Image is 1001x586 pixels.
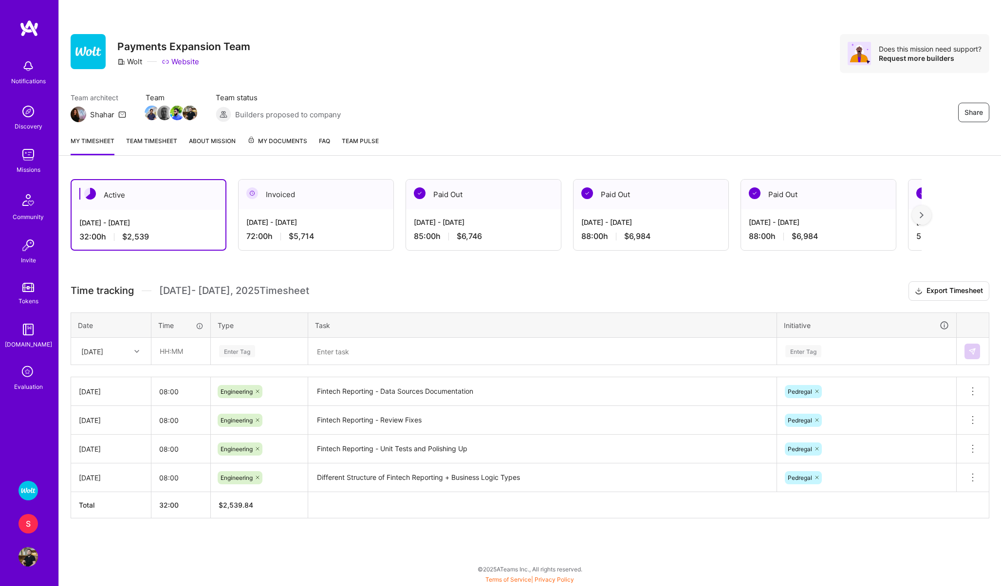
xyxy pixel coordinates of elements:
div: © 2025 ATeams Inc., All rights reserved. [58,557,1001,581]
div: Request more builders [879,54,982,63]
div: Shahar [90,110,114,120]
input: HH:MM [152,338,210,364]
span: Engineering [221,417,253,424]
img: Team Member Avatar [145,106,159,120]
a: Terms of Service [485,576,531,583]
i: icon SelectionTeam [19,363,37,382]
th: 32:00 [151,492,211,518]
i: icon Chevron [134,349,139,354]
i: icon Download [915,286,923,296]
th: Date [71,312,151,338]
img: Team Architect [71,107,86,122]
button: Share [958,103,989,122]
img: teamwork [19,145,38,165]
div: Missions [17,165,40,175]
th: Total [71,492,151,518]
span: | [485,576,574,583]
textarea: Fintech Reporting - Review Fixes [309,407,776,434]
img: Company Logo [71,34,106,69]
span: Team status [216,92,341,103]
img: Paid Out [749,187,760,199]
div: [DATE] - [DATE] [246,217,386,227]
span: [DATE] - [DATE] , 2025 Timesheet [159,285,309,297]
div: Does this mission need support? [879,44,982,54]
div: Paid Out [741,180,896,209]
img: Team Member Avatar [157,106,172,120]
div: 88:00 h [581,231,721,241]
span: Builders proposed to company [235,110,341,120]
div: [DATE] - [DATE] [414,217,553,227]
textarea: Different Structure of Fintech Reporting + Business Logic Types [309,464,776,491]
img: Invite [19,236,38,255]
img: User Avatar [19,547,38,567]
div: Initiative [784,320,949,331]
span: Pedregal [788,417,812,424]
div: Tokens [19,296,38,306]
img: Team Member Avatar [183,106,197,120]
a: User Avatar [16,547,40,567]
div: Community [13,212,44,222]
span: Pedregal [788,445,812,453]
a: FAQ [319,136,330,155]
div: S [19,514,38,533]
a: Website [162,56,199,67]
span: Pedregal [788,474,812,481]
span: $6,984 [624,231,650,241]
a: About Mission [189,136,236,155]
span: Engineering [221,474,253,481]
input: HH:MM [151,379,210,404]
div: Evaluation [14,382,43,392]
span: Engineering [221,388,253,395]
img: Submit [968,348,976,355]
img: Invoiced [246,187,258,199]
a: S [16,514,40,533]
div: [DATE] - [DATE] [749,217,888,227]
i: icon Mail [118,110,126,118]
input: HH:MM [151,465,210,491]
div: [DATE] - [DATE] [79,218,218,228]
textarea: Fintech Reporting - Unit Tests and Polishing Up [309,436,776,462]
a: Team Member Avatar [158,105,171,121]
div: Paid Out [406,180,561,209]
span: My Documents [247,136,307,146]
img: guide book [19,320,38,339]
a: Team Pulse [342,136,379,155]
span: Team [146,92,196,103]
textarea: Fintech Reporting - Data Sources Documentation [309,378,776,405]
a: Team Member Avatar [171,105,184,121]
img: Paid Out [581,187,593,199]
div: 88:00 h [749,231,888,241]
th: Type [211,312,308,338]
a: Team Member Avatar [146,105,158,121]
span: Engineering [221,445,253,453]
img: logo [19,19,39,37]
div: [DATE] [79,473,143,483]
input: HH:MM [151,407,210,433]
div: 32:00 h [79,232,218,242]
img: Paid Out [414,187,426,199]
img: tokens [22,283,34,292]
div: Paid Out [574,180,728,209]
div: Invite [21,255,36,265]
div: 85:00 h [414,231,553,241]
div: Wolt [117,56,142,67]
div: [DATE] [79,386,143,397]
input: HH:MM [151,436,210,462]
span: $6,984 [792,231,818,241]
img: Paid Out [916,187,928,199]
img: Community [17,188,40,212]
div: [DOMAIN_NAME] [5,339,52,349]
div: Discovery [15,121,42,131]
img: Builders proposed to company [216,107,231,122]
img: bell [19,56,38,76]
div: Active [72,180,225,210]
th: Task [308,312,777,338]
div: 72:00 h [246,231,386,241]
img: Avatar [848,42,871,65]
div: Time [158,320,204,330]
span: Team Pulse [342,137,379,145]
div: Notifications [11,76,46,86]
button: Export Timesheet [908,281,989,301]
div: [DATE] - [DATE] [581,217,721,227]
a: Team Member Avatar [184,105,196,121]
